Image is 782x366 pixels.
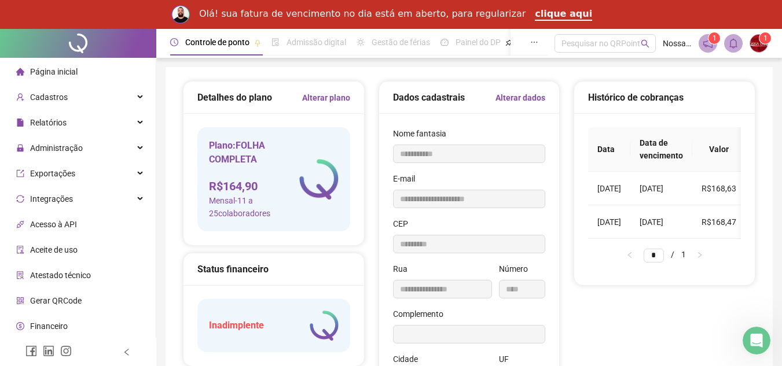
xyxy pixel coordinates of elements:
[30,143,83,153] span: Administração
[743,327,770,354] iframe: Intercom live chat
[393,172,423,185] label: E-mail
[671,250,674,259] span: /
[630,172,692,205] td: [DATE]
[630,127,692,172] th: Data de vencimento
[393,353,425,365] label: Cidade
[43,345,54,357] span: linkedin
[16,119,24,127] span: file
[16,220,24,228] span: api
[16,169,24,178] span: export
[30,118,67,127] span: Relatórios
[703,38,713,49] span: notification
[30,296,82,305] span: Gerar QRCode
[630,205,692,239] td: [DATE]
[171,5,190,24] img: Profile image for Rodolfo
[393,217,416,230] label: CEP
[209,139,299,167] h5: Plano: FOLHA COMPLETA
[499,353,516,365] label: UF
[393,263,415,275] label: Rua
[16,144,24,152] span: lock
[310,310,339,341] img: logo-atual-colorida-simples.ef1a4d5a9bda94f4ab63.png
[759,32,771,44] sup: Atualize o seu contato no menu Meus Dados
[287,38,346,47] span: Admissão digital
[691,248,709,262] li: Próxima página
[393,91,465,105] h5: Dados cadastrais
[299,159,339,199] img: logo-atual-colorida-simples.ef1a4d5a9bda94f4ab63.png
[271,38,280,46] span: file-done
[495,91,545,104] a: Alterar dados
[16,271,24,279] span: solution
[663,37,692,50] span: Nossa Ótica
[530,38,538,46] span: ellipsis
[16,322,24,330] span: dollar
[456,38,501,47] span: Painel do DP
[692,205,746,239] td: R$168,47
[30,93,68,102] span: Cadastros
[209,194,299,220] span: Mensal - 11 a 25 colaboradores
[644,248,686,262] li: 1/1
[691,248,709,262] button: right
[170,38,178,46] span: clock-circle
[16,68,24,76] span: home
[16,195,24,203] span: sync
[440,38,449,46] span: dashboard
[30,245,78,254] span: Aceite de uso
[505,39,512,46] span: pushpin
[588,90,741,105] div: Histórico de cobranças
[692,127,746,172] th: Valor
[16,297,24,305] span: qrcode
[357,38,365,46] span: sun
[641,39,649,48] span: search
[30,321,68,331] span: Financeiro
[588,205,630,239] td: [DATE]
[708,32,720,44] sup: 1
[393,127,454,140] label: Nome fantasia
[209,178,299,194] h4: R$ 164,90
[372,38,430,47] span: Gestão de férias
[185,38,249,47] span: Controle de ponto
[535,8,592,21] a: clique aqui
[302,91,350,104] a: Alterar plano
[16,93,24,101] span: user-add
[197,91,272,105] h5: Detalhes do plano
[750,35,768,52] img: 92580
[393,308,451,320] label: Complemento
[60,345,72,357] span: instagram
[30,220,77,229] span: Acesso à API
[696,252,703,258] span: right
[713,34,717,42] span: 1
[621,248,639,262] li: Página anterior
[626,252,633,258] span: left
[728,38,739,49] span: bell
[25,345,37,357] span: facebook
[209,319,264,332] h5: Inadimplente
[123,348,131,356] span: left
[199,8,526,20] div: Olá! sua fatura de vencimento no dia está em aberto, para regularizar
[30,271,91,280] span: Atestado técnico
[30,67,78,76] span: Página inicial
[254,39,261,46] span: pushpin
[30,169,75,178] span: Exportações
[499,263,535,275] label: Número
[621,248,639,262] button: left
[692,172,746,205] td: R$168,63
[197,262,350,276] div: Status financeiro
[588,172,630,205] td: [DATE]
[16,246,24,254] span: audit
[588,127,630,172] th: Data
[30,194,73,204] span: Integrações
[521,29,548,56] button: ellipsis
[763,34,768,42] span: 1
